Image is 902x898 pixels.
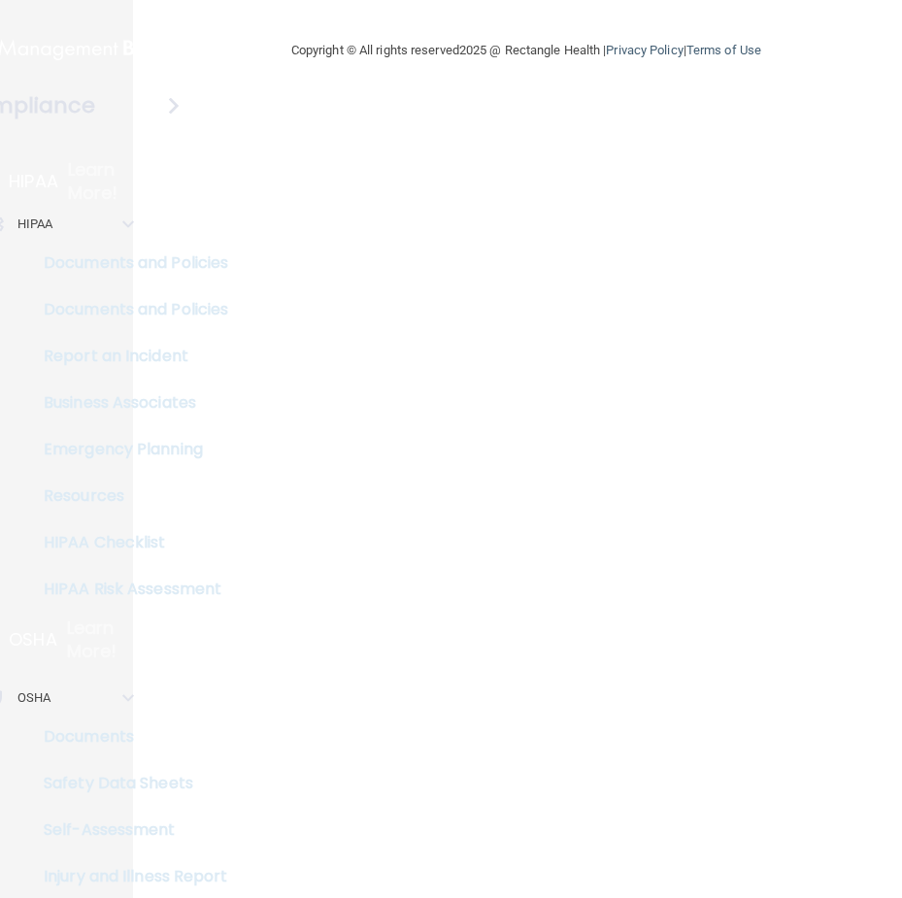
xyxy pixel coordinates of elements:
p: HIPAA [9,170,58,193]
p: OSHA [17,686,50,710]
p: HIPAA [17,213,53,236]
div: Copyright © All rights reserved 2025 @ Rectangle Health | | [172,19,881,82]
p: Learn More! [68,158,134,205]
a: Privacy Policy [606,43,683,57]
a: Terms of Use [686,43,761,57]
p: OSHA [9,628,57,651]
p: Learn More! [67,616,134,663]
